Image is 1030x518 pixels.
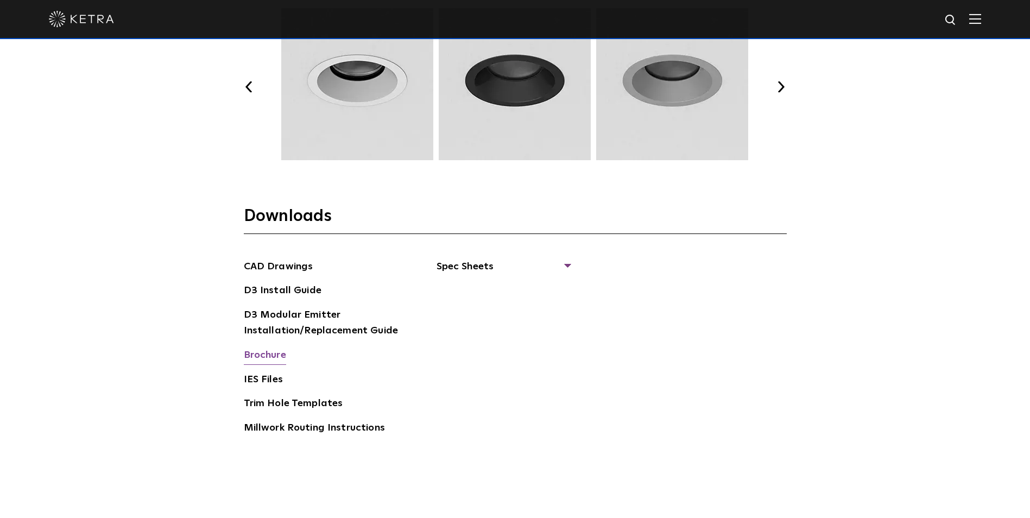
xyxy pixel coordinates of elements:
[776,81,787,92] button: Next
[437,8,592,160] img: TRM007.webp
[244,206,787,234] h3: Downloads
[244,420,385,438] a: Millwork Routing Instructions
[244,283,321,300] a: D3 Install Guide
[49,11,114,27] img: ketra-logo-2019-white
[244,81,255,92] button: Previous
[244,396,343,413] a: Trim Hole Templates
[244,348,286,365] a: Brochure
[244,307,407,340] a: D3 Modular Emitter Installation/Replacement Guide
[944,14,958,27] img: search icon
[244,372,283,389] a: IES Files
[437,259,570,283] span: Spec Sheets
[244,259,313,276] a: CAD Drawings
[969,14,981,24] img: Hamburger%20Nav.svg
[280,8,435,160] img: TRM005.webp
[595,8,750,160] img: TRM008.webp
